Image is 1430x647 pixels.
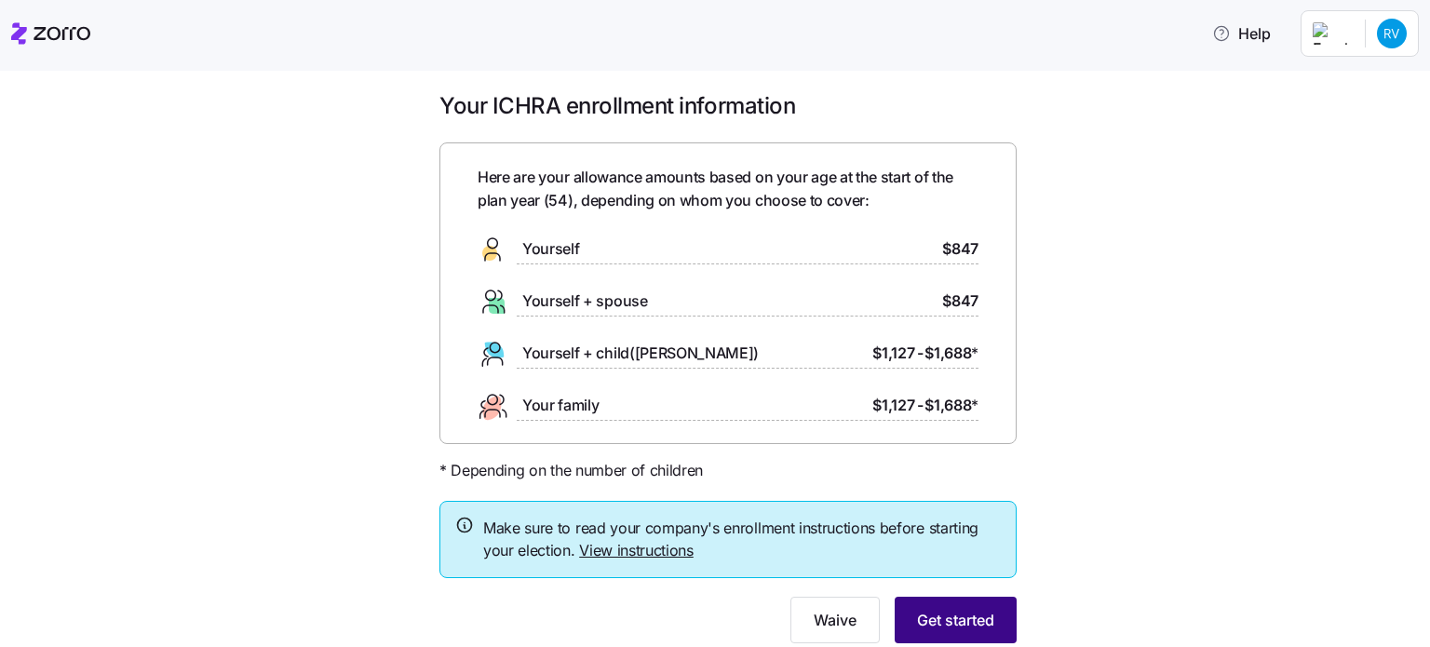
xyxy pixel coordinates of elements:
[924,394,978,417] span: $1,688
[917,342,924,365] span: -
[1197,15,1286,52] button: Help
[924,342,978,365] span: $1,688
[478,166,978,212] span: Here are your allowance amounts based on your age at the start of the plan year ( 54 ), depending...
[439,91,1017,120] h1: Your ICHRA enrollment information
[917,609,994,631] span: Get started
[579,541,694,559] a: View instructions
[439,459,703,482] span: * Depending on the number of children
[872,342,914,365] span: $1,127
[522,394,599,417] span: Your family
[1313,22,1350,45] img: Employer logo
[1377,19,1407,48] img: f83044669e01dac7a193440359ef9d46
[942,237,978,261] span: $847
[814,609,857,631] span: Waive
[872,394,914,417] span: $1,127
[483,517,1001,563] span: Make sure to read your company's enrollment instructions before starting your election.
[917,394,924,417] span: -
[1212,22,1271,45] span: Help
[942,290,978,313] span: $847
[895,597,1017,643] button: Get started
[522,342,759,365] span: Yourself + child([PERSON_NAME])
[790,597,880,643] button: Waive
[522,290,648,313] span: Yourself + spouse
[522,237,579,261] span: Yourself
